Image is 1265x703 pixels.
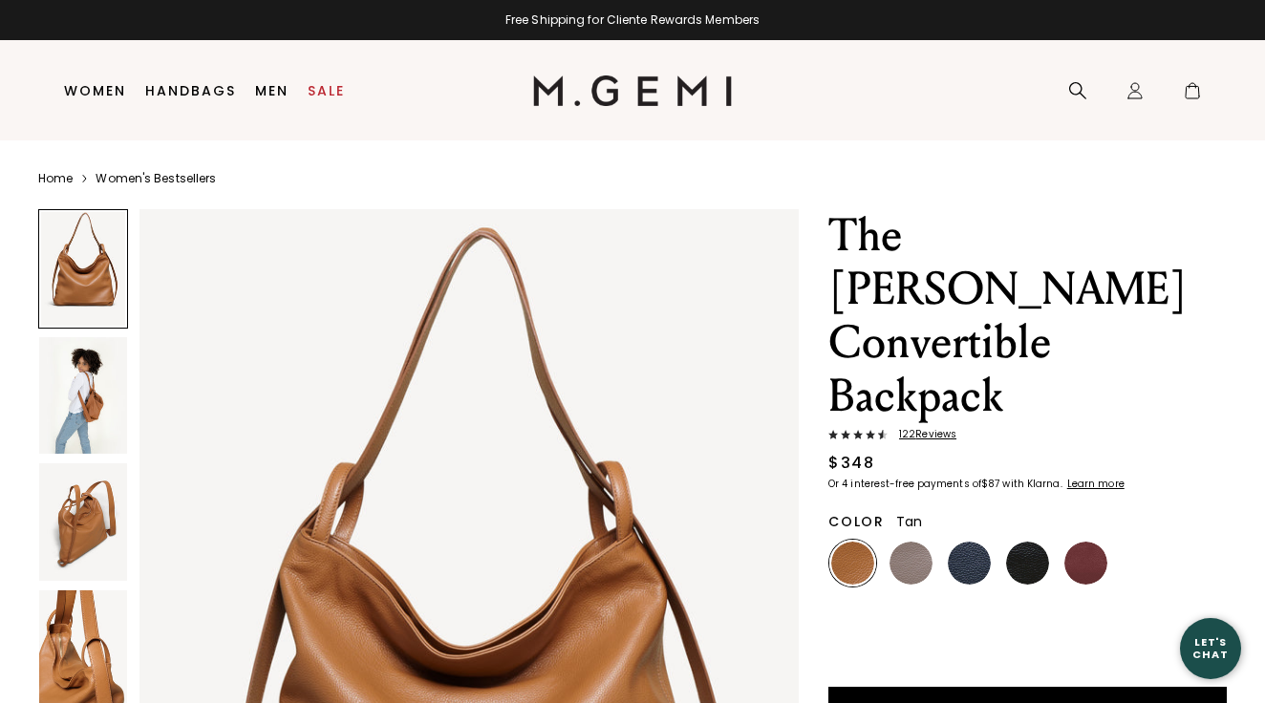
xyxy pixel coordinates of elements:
[1123,542,1166,585] img: Dark Green
[1002,477,1064,491] klarna-placement-style-body: with Klarna
[1181,542,1224,585] img: Ecru
[828,429,1227,444] a: 122Reviews
[64,83,126,98] a: Women
[39,463,127,581] img: The Laura Convertible Backpack
[1065,479,1125,490] a: Learn more
[308,83,345,98] a: Sale
[888,429,956,440] span: 122 Review s
[39,337,127,455] img: The Laura Convertible Backpack
[828,209,1227,423] h1: The [PERSON_NAME] Convertible Backpack
[828,514,885,529] h2: Color
[890,542,933,585] img: Warm Gray
[896,512,923,531] span: Tan
[533,75,733,106] img: M.Gemi
[145,83,236,98] a: Handbags
[255,83,289,98] a: Men
[981,477,999,491] klarna-placement-style-amount: $87
[831,600,874,643] img: Chocolate
[38,171,73,186] a: Home
[96,171,216,186] a: Women's Bestsellers
[948,542,991,585] img: Navy
[1180,636,1241,660] div: Let's Chat
[1067,477,1125,491] klarna-placement-style-cta: Learn more
[1006,542,1049,585] img: Black
[828,477,981,491] klarna-placement-style-body: Or 4 interest-free payments of
[831,542,874,585] img: Tan
[1064,542,1107,585] img: Dark Burgundy
[828,452,874,475] div: $348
